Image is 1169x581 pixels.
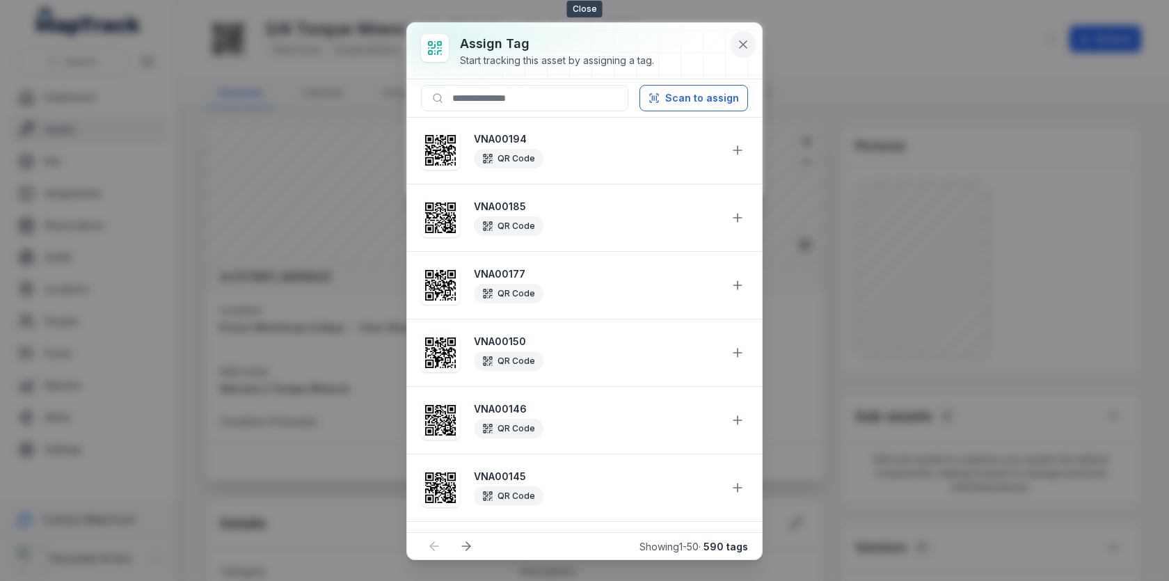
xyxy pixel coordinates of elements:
[474,200,719,214] strong: VNA00185
[639,541,748,552] span: Showing 1 - 50 ·
[474,470,719,484] strong: VNA00145
[474,149,543,168] div: QR Code
[474,284,543,303] div: QR Code
[460,34,654,54] h3: Assign tag
[474,486,543,506] div: QR Code
[474,419,543,438] div: QR Code
[703,541,748,552] strong: 590 tags
[474,351,543,371] div: QR Code
[474,216,543,236] div: QR Code
[474,132,719,146] strong: VNA00194
[460,54,654,67] div: Start tracking this asset by assigning a tag.
[474,335,719,349] strong: VNA00150
[474,267,719,281] strong: VNA00177
[567,1,603,17] span: Close
[639,85,748,111] button: Scan to assign
[474,402,719,416] strong: VNA00146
